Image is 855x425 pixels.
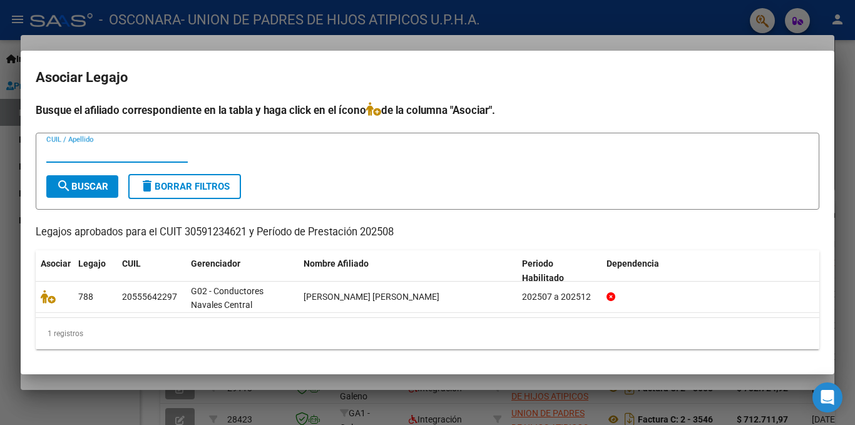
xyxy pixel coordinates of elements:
datatable-header-cell: Legajo [73,250,117,292]
span: Borrar Filtros [140,181,230,192]
button: Borrar Filtros [128,174,241,199]
datatable-header-cell: Dependencia [602,250,820,292]
mat-icon: search [56,178,71,193]
h2: Asociar Legajo [36,66,819,90]
span: Nombre Afiliado [304,259,369,269]
span: Periodo Habilitado [522,259,564,283]
span: 788 [78,292,93,302]
datatable-header-cell: CUIL [117,250,186,292]
mat-icon: delete [140,178,155,193]
span: GODOY CAMPOS MATEO BENJAMIN [304,292,439,302]
div: 202507 a 202512 [522,290,596,304]
span: Asociar [41,259,71,269]
p: Legajos aprobados para el CUIT 30591234621 y Período de Prestación 202508 [36,225,819,240]
span: Legajo [78,259,106,269]
span: CUIL [122,259,141,269]
div: 1 registros [36,318,819,349]
span: Gerenciador [191,259,240,269]
button: Buscar [46,175,118,198]
datatable-header-cell: Asociar [36,250,73,292]
div: 20555642297 [122,290,177,304]
datatable-header-cell: Nombre Afiliado [299,250,517,292]
span: Buscar [56,181,108,192]
span: G02 - Conductores Navales Central [191,286,264,310]
datatable-header-cell: Periodo Habilitado [517,250,602,292]
div: Open Intercom Messenger [812,382,842,412]
span: Dependencia [607,259,659,269]
datatable-header-cell: Gerenciador [186,250,299,292]
h4: Busque el afiliado correspondiente en la tabla y haga click en el ícono de la columna "Asociar". [36,102,819,118]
